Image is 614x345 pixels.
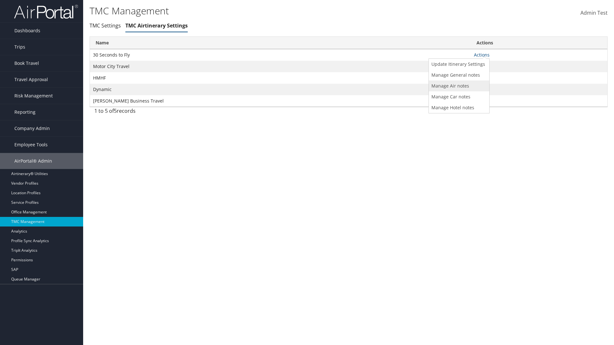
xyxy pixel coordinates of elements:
[474,52,490,58] a: Actions
[14,88,53,104] span: Risk Management
[14,23,40,39] span: Dashboards
[90,37,471,49] th: Name: activate to sort column ascending
[125,22,188,29] a: TMC Airtinerary Settings
[471,37,607,49] th: Actions
[14,72,48,88] span: Travel Approval
[114,107,117,114] span: 5
[90,22,121,29] a: TMC Settings
[14,120,50,136] span: Company Admin
[580,3,608,23] a: Admin Test
[429,91,488,102] a: Manage Car notes
[90,49,471,61] td: 30 Seconds to Fly
[14,153,52,169] span: AirPortal® Admin
[14,4,78,19] img: airportal-logo.png
[429,102,488,113] a: Manage Hotel notes
[90,72,471,84] td: HMHF
[90,4,435,18] h1: TMC Management
[94,107,214,118] div: 1 to 5 of records
[429,59,488,70] a: Update Itinerary Settings
[14,104,35,120] span: Reporting
[14,55,39,71] span: Book Travel
[580,9,608,16] span: Admin Test
[90,61,471,72] td: Motor City Travel
[429,80,488,91] a: Manage Air notes
[429,70,488,80] a: Manage General notes
[90,84,471,95] td: Dynamic
[14,137,48,153] span: Employee Tools
[14,39,25,55] span: Trips
[90,95,471,107] td: [PERSON_NAME] Business Travel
